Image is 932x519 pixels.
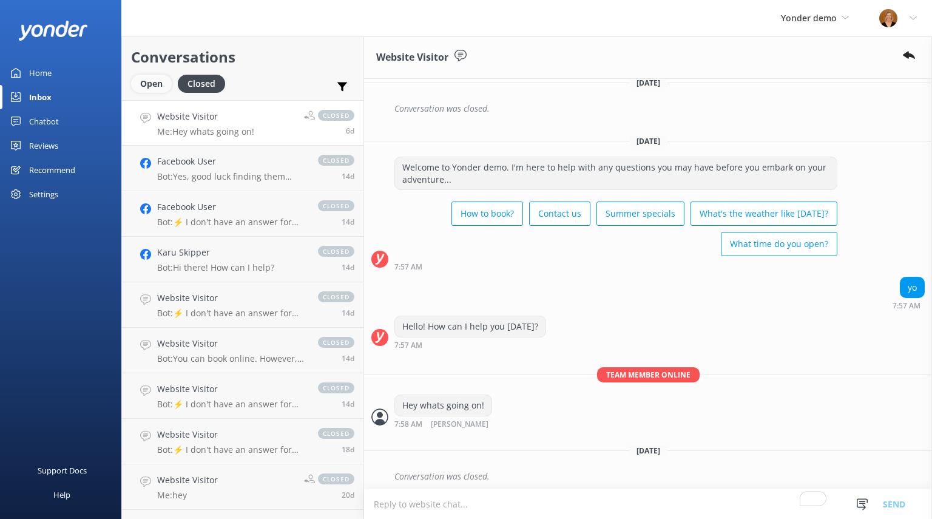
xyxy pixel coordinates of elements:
[529,202,590,226] button: Contact us
[394,98,925,119] div: Conversation was closed.
[53,483,70,507] div: Help
[157,246,274,259] h4: Karu Skipper
[131,46,354,69] h2: Conversations
[394,342,422,349] strong: 7:57 AM
[342,262,354,273] span: Aug 19 2025 05:35pm (UTC -05:00) America/Chicago
[157,490,218,501] p: Me: hey
[178,75,225,93] div: Closed
[122,328,363,373] a: Website VisitorBot:You can book online. However, the knowledge base does not provide a specific U...
[394,419,528,429] div: Aug 27 2025 02:58pm (UTC -05:00) America/Chicago
[394,466,925,487] div: Conversation was closed.
[157,382,306,396] h4: Website Visitor
[371,466,925,487] div: 2025-09-01T20:02:27.800
[364,489,932,519] textarea: To enrich screen reader interactions, please activate Accessibility in Grammarly extension settings
[157,171,306,182] p: Bot: Yes, good luck finding them though.
[157,399,306,410] p: Bot: ⚡ I don't have an answer for that in my knowledge base. Please try and rephrase your questio...
[597,367,700,382] span: Team member online
[395,395,491,416] div: Hey whats going on!
[342,217,354,227] span: Aug 19 2025 05:39pm (UTC -05:00) America/Chicago
[122,419,363,464] a: Website VisitorBot:⚡ I don't have an answer for that in my knowledge base. Please try and rephras...
[122,282,363,328] a: Website VisitorBot:⚡ I don't have an answer for that in my knowledge base. Please try and rephras...
[318,110,354,121] span: closed
[157,473,218,487] h4: Website Visitor
[893,302,920,310] strong: 7:57 AM
[371,98,925,119] div: 2025-08-23T13:12:28.469
[29,134,58,158] div: Reviews
[29,182,58,206] div: Settings
[318,291,354,302] span: closed
[318,246,354,257] span: closed
[29,109,59,134] div: Chatbot
[318,155,354,166] span: closed
[394,421,422,429] strong: 7:58 AM
[879,9,897,27] img: 1-1617059290.jpg
[342,399,354,409] span: Aug 19 2025 04:32pm (UTC -05:00) America/Chicago
[318,428,354,439] span: closed
[629,78,667,88] span: [DATE]
[781,12,837,24] span: Yonder demo
[38,458,87,483] div: Support Docs
[629,446,667,456] span: [DATE]
[893,301,925,310] div: Aug 27 2025 02:57pm (UTC -05:00) America/Chicago
[376,50,448,66] h3: Website Visitor
[157,200,306,214] h4: Facebook User
[342,353,354,364] span: Aug 19 2025 04:33pm (UTC -05:00) America/Chicago
[431,421,488,429] span: [PERSON_NAME]
[318,337,354,348] span: closed
[318,382,354,393] span: closed
[122,373,363,419] a: Website VisitorBot:⚡ I don't have an answer for that in my knowledge base. Please try and rephras...
[342,171,354,181] span: Aug 19 2025 05:44pm (UTC -05:00) America/Chicago
[122,146,363,191] a: Facebook UserBot:Yes, good luck finding them though.closed14d
[157,110,254,123] h4: Website Visitor
[721,232,837,256] button: What time do you open?
[157,308,306,319] p: Bot: ⚡ I don't have an answer for that in my knowledge base. Please try and rephrase your questio...
[122,464,363,510] a: Website VisitorMe:heyclosed20d
[451,202,523,226] button: How to book?
[157,353,306,364] p: Bot: You can book online. However, the knowledge base does not provide a specific URL for booking.
[395,157,837,189] div: Welcome to Yonder demo. I'm here to help with any questions you may have before you embark on you...
[342,490,354,500] span: Aug 13 2025 10:57pm (UTC -05:00) America/Chicago
[691,202,837,226] button: What's the weather like [DATE]?
[122,237,363,282] a: Karu SkipperBot:Hi there! How can I help?closed14d
[122,191,363,237] a: Facebook UserBot:⚡ I don't have an answer for that in my knowledge base. Please try and rephrase ...
[157,444,306,455] p: Bot: ⚡ I don't have an answer for that in my knowledge base. Please try and rephrase your questio...
[157,155,306,168] h4: Facebook User
[394,341,546,349] div: Aug 27 2025 02:57pm (UTC -05:00) America/Chicago
[394,262,837,271] div: Aug 27 2025 02:57pm (UTC -05:00) America/Chicago
[318,200,354,211] span: closed
[318,473,354,484] span: closed
[342,444,354,455] span: Aug 15 2025 01:52pm (UTC -05:00) America/Chicago
[900,277,924,298] div: yo
[131,75,172,93] div: Open
[395,316,545,337] div: Hello! How can I help you [DATE]?
[629,136,667,146] span: [DATE]
[157,217,306,228] p: Bot: ⚡ I don't have an answer for that in my knowledge base. Please try and rephrase your questio...
[342,308,354,318] span: Aug 19 2025 05:32pm (UTC -05:00) America/Chicago
[29,158,75,182] div: Recommend
[122,100,363,146] a: Website VisitorMe:Hey whats going on!closed6d
[157,262,274,273] p: Bot: Hi there! How can I help?
[18,21,88,41] img: yonder-white-logo.png
[157,428,306,441] h4: Website Visitor
[29,61,52,85] div: Home
[157,126,254,137] p: Me: Hey whats going on!
[178,76,231,90] a: Closed
[394,263,422,271] strong: 7:57 AM
[131,76,178,90] a: Open
[157,337,306,350] h4: Website Visitor
[346,126,354,136] span: Aug 27 2025 02:58pm (UTC -05:00) America/Chicago
[596,202,684,226] button: Summer specials
[157,291,306,305] h4: Website Visitor
[29,85,52,109] div: Inbox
